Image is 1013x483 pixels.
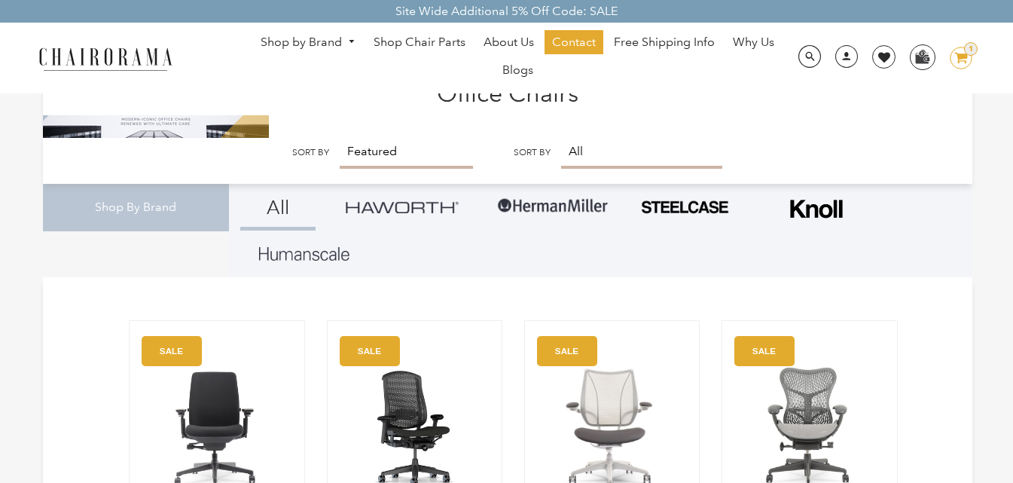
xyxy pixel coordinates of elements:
img: Group_4be16a4b-c81a-4a6e-a540-764d0a8faf6e.png [346,201,459,212]
a: About Us [476,30,542,54]
text: SALE [358,346,381,356]
a: Contact [545,30,603,54]
nav: DesktopNavigation [245,30,790,86]
span: Blogs [502,63,533,78]
a: Why Us [725,30,782,54]
span: About Us [484,35,534,50]
text: SALE [752,346,776,356]
label: Sort by [292,147,329,158]
text: SALE [555,346,578,356]
span: Why Us [733,35,774,50]
a: All [240,184,316,231]
a: Shop by Brand [253,31,363,54]
span: Free Shipping Info [614,35,715,50]
img: Layer_1_1.png [259,247,349,261]
span: Contact [552,35,596,50]
img: WhatsApp_Image_2024-07-12_at_16.23.01.webp [911,45,934,68]
div: Shop By Brand [43,184,229,231]
img: Group-1.png [496,184,609,229]
a: Free Shipping Info [606,30,722,54]
a: Shop Chair Parts [366,30,473,54]
div: 1 [964,42,978,56]
img: chairorama [30,45,181,72]
img: PHOTO-2024-07-09-00-53-10-removebg-preview.png [639,199,730,216]
a: 1 [938,47,972,69]
label: Sort by [514,147,551,158]
a: Blogs [495,58,541,82]
img: Frame_4.png [786,190,847,228]
span: Shop Chair Parts [374,35,465,50]
text: SALE [160,346,183,356]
